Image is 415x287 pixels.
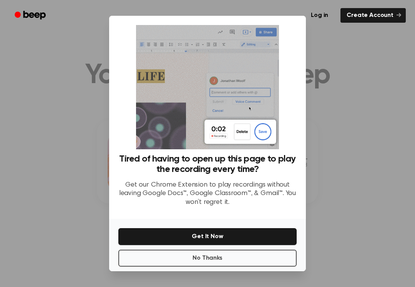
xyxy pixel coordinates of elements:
[118,228,297,245] button: Get It Now
[136,25,279,149] img: Beep extension in action
[303,7,336,24] a: Log in
[118,154,297,175] h3: Tired of having to open up this page to play the recording every time?
[118,250,297,267] button: No Thanks
[118,181,297,207] p: Get our Chrome Extension to play recordings without leaving Google Docs™, Google Classroom™, & Gm...
[340,8,406,23] a: Create Account
[9,8,53,23] a: Beep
